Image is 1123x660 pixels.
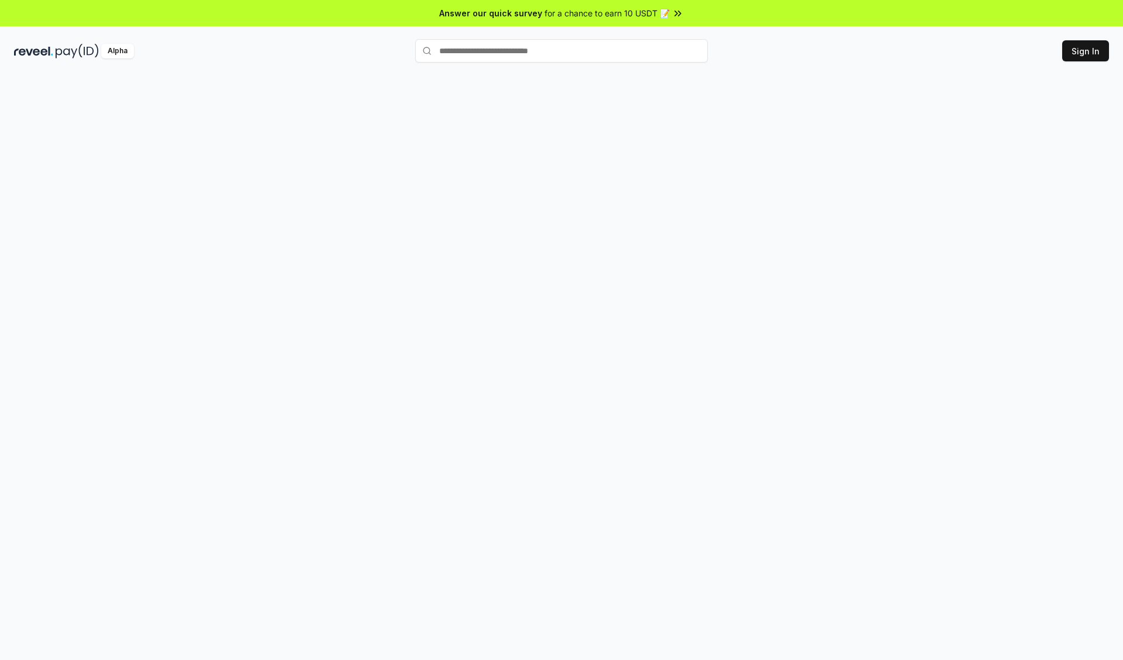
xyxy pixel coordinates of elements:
img: reveel_dark [14,44,53,58]
span: for a chance to earn 10 USDT 📝 [545,7,670,19]
span: Answer our quick survey [439,7,542,19]
img: pay_id [56,44,99,58]
div: Alpha [101,44,134,58]
button: Sign In [1062,40,1109,61]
